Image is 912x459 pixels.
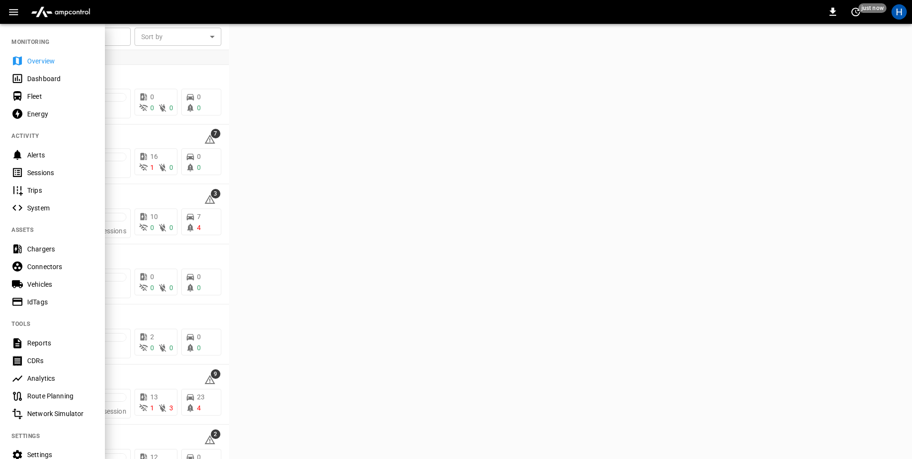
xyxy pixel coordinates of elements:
div: Energy [27,109,93,119]
div: Analytics [27,374,93,383]
div: Overview [27,56,93,66]
div: Reports [27,338,93,348]
div: CDRs [27,356,93,365]
span: just now [859,3,887,13]
div: Dashboard [27,74,93,83]
div: Fleet [27,92,93,101]
div: System [27,203,93,213]
div: Vehicles [27,280,93,289]
div: profile-icon [891,4,907,20]
div: Sessions [27,168,93,177]
div: Network Simulator [27,409,93,418]
div: IdTags [27,297,93,307]
div: Connectors [27,262,93,271]
div: Chargers [27,244,93,254]
div: Route Planning [27,391,93,401]
button: set refresh interval [848,4,863,20]
img: ampcontrol.io logo [27,3,94,21]
div: Alerts [27,150,93,160]
div: Trips [27,186,93,195]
